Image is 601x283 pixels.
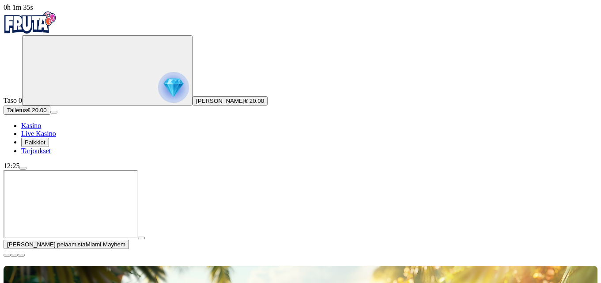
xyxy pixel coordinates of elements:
button: play icon [138,237,145,239]
button: go back [6,4,23,20]
iframe: Miami Mayhem [4,170,138,238]
div: Rori sanoo… [7,230,170,272]
button: [PERSON_NAME]€ 20.00 [193,96,268,106]
button: menu [50,111,57,113]
span: 12:25 [4,162,19,170]
div: Layla sanoo… [7,165,170,230]
a: Live Kasino [21,130,56,137]
a: Fruta [4,27,57,35]
div: Voinko auttaa sinua vielä jotenkin? 😊 [14,151,130,159]
span: [PERSON_NAME] [196,98,245,104]
div: no voisitko laittaa minulle ehdot ensimmäisestä talletus bonuksesta [32,61,170,89]
div: Sulje [155,4,171,19]
span: € 20.00 [245,98,264,104]
nav: Main menu [4,122,597,155]
div: Jasse sanoo… [7,61,170,96]
div: Toivotan sinulle ihanaa päivää! 😊 [14,210,138,219]
a: Tarjoukset [21,147,51,155]
div: Layla sanoo… [7,145,170,166]
div: Miten pärjäsimme tänään? 🎰 [7,230,145,272]
div: Voinko auttaa sinua vielä jotenkin? 😊 [7,145,137,165]
div: no voisitko laittaa minulle ehdot ensimmäisestä talletus bonuksesta [39,67,163,84]
span: [PERSON_NAME] pelaamista [7,241,86,248]
div: Layla sanoo… [7,0,170,61]
h1: Rori [43,8,57,15]
button: close icon [4,254,11,257]
div: Odota hetki, niin tarkistan tämän puolestasi 🙏 [7,96,145,124]
span: Miami Mayhem [86,241,125,248]
div: Odota hetki, niin tarkistan tämän puolestasi 🙏 [14,102,138,119]
nav: Primary [4,11,597,155]
button: Koti [138,4,155,20]
img: Profile image for Rori [25,5,39,19]
a: [URL][DOMAIN_NAME] [14,131,83,138]
button: chevron-down icon [11,254,18,257]
img: reward progress [158,72,189,103]
span: Talletus [7,107,27,113]
div: Miten pärjäsimme tänään? 🎰 [14,236,138,245]
button: Talletusplus icon€ 20.00 [4,106,50,115]
div: Koska et ole ollut aktiivinen vähään aikaan, suljen chatin nyt. Ota meihin yhteyttä chatin tai sä... [14,170,138,205]
button: menu [19,167,26,170]
div: Ei, talletuksellasi ei ole voittorajaa. Jos kuitenkin pelaat eri kampanjassa, panoksille ja voito... [14,6,138,49]
div: Layla sanoo… [7,96,170,125]
div: Ei, talletuksellasi ei ole voittorajaa. Jos kuitenkin pelaat eri kampanjassa, panoksille ja voito... [7,0,145,54]
button: reward progress [22,35,193,106]
div: Koska et ole ollut aktiivinen vähään aikaan, suljen chatin nyt. Ota meihin yhteyttä chatin tai sä... [7,165,145,223]
button: fullscreen icon [18,254,25,257]
span: Taso 0 [4,97,22,104]
button: [PERSON_NAME] pelaamistaMiami Mayhem [4,240,129,249]
div: Layla sanoo… [7,125,170,145]
span: Palkkiot [25,139,45,146]
img: Fruta [4,11,57,34]
span: user session time [4,4,33,11]
button: Palkkiot [21,138,49,147]
a: Kasino [21,122,41,129]
div: [URL][DOMAIN_NAME] [7,125,90,144]
span: € 20.00 [27,107,46,113]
